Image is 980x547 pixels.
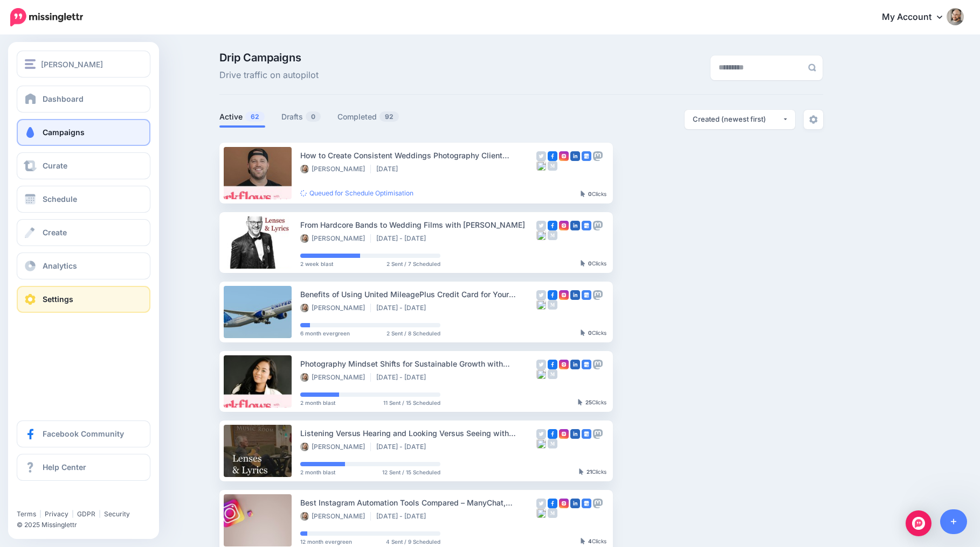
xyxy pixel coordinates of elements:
li: [DATE] [376,165,403,173]
div: Best Instagram Automation Tools Compared – ManyChat, [DOMAIN_NAME], and Inro Social [300,496,536,509]
span: 92 [379,111,399,122]
img: google_business-square.png [582,499,591,508]
li: [PERSON_NAME] [300,234,371,243]
img: bluesky-square.png [536,508,546,518]
a: Analytics [17,253,150,279]
span: [PERSON_NAME] [41,58,103,71]
a: Security [104,510,130,518]
img: Missinglettr [10,8,83,26]
li: [PERSON_NAME] [300,373,371,382]
a: Completed92 [337,110,399,123]
img: google_business-square.png [582,429,591,439]
li: [DATE] - [DATE] [376,304,431,312]
div: Clicks [581,330,606,336]
img: mastodon-grey-square.png [593,221,603,230]
span: Campaigns [43,128,85,137]
span: Create [43,228,67,237]
span: 62 [245,111,265,122]
li: [PERSON_NAME] [300,165,371,173]
div: From Hardcore Bands to Wedding Films with [PERSON_NAME] [300,219,536,231]
img: medium-grey-square.png [548,439,557,448]
div: Clicks [581,261,606,267]
img: twitter-grey-square.png [536,429,546,439]
span: 0 [306,111,321,122]
li: [DATE] - [DATE] [376,443,431,451]
span: 11 Sent / 15 Scheduled [383,400,440,405]
div: Created (newest first) [693,114,782,124]
b: 0 [588,329,592,336]
li: [PERSON_NAME] [300,443,371,451]
span: Drive traffic on autopilot [219,68,319,82]
a: Active62 [219,110,265,123]
a: Settings [17,286,150,313]
a: Dashboard [17,86,150,113]
span: Settings [43,294,73,304]
span: 12 Sent / 15 Scheduled [382,469,440,475]
img: facebook-square.png [548,290,557,300]
b: 21 [586,468,592,475]
img: bluesky-square.png [536,161,546,171]
a: Campaigns [17,119,150,146]
img: bluesky-square.png [536,439,546,448]
img: instagram-square.png [559,429,569,439]
span: | [72,510,74,518]
span: Drip Campaigns [219,52,319,63]
b: 4 [588,538,592,544]
li: [PERSON_NAME] [300,512,371,521]
span: 12 month evergreen [300,539,352,544]
li: [DATE] - [DATE] [376,234,431,243]
img: linkedin-square.png [570,360,580,369]
img: linkedin-square.png [570,221,580,230]
img: medium-grey-square.png [548,508,557,518]
img: mastodon-grey-square.png [593,499,603,508]
div: Listening Versus Hearing and Looking Versus Seeing with [PERSON_NAME] [300,427,536,439]
li: [PERSON_NAME] [300,304,371,312]
span: Help Center [43,462,86,472]
iframe: Twitter Follow Button [17,494,100,505]
a: Facebook Community [17,420,150,447]
div: Clicks [579,469,606,475]
div: Clicks [578,399,606,406]
img: linkedin-square.png [570,429,580,439]
img: linkedin-square.png [570,499,580,508]
button: [PERSON_NAME] [17,51,150,78]
a: Drafts0 [281,110,321,123]
span: Dashboard [43,94,84,103]
img: mastodon-grey-square.png [593,429,603,439]
img: instagram-square.png [559,290,569,300]
span: Facebook Community [43,429,124,438]
img: twitter-grey-square.png [536,151,546,161]
span: | [99,510,101,518]
img: pointer-grey-darker.png [578,399,583,405]
a: Terms [17,510,36,518]
img: facebook-square.png [548,499,557,508]
span: 4 Sent / 9 Scheduled [386,539,440,544]
img: twitter-grey-square.png [536,221,546,230]
span: | [39,510,42,518]
img: instagram-square.png [559,151,569,161]
span: 2 Sent / 8 Scheduled [387,331,440,336]
span: 6 month evergreen [300,331,350,336]
img: bluesky-square.png [536,369,546,379]
b: 0 [588,260,592,267]
b: 25 [585,399,592,405]
img: instagram-square.png [559,221,569,230]
img: bluesky-square.png [536,230,546,240]
a: Help Center [17,454,150,481]
img: pointer-grey-darker.png [581,538,585,544]
img: facebook-square.png [548,221,557,230]
a: Create [17,219,150,246]
div: Clicks [581,191,606,198]
img: pointer-grey-darker.png [581,191,585,197]
img: mastodon-grey-square.png [593,151,603,161]
span: 2 month blast [300,400,335,405]
img: medium-grey-square.png [548,369,557,379]
span: 2 week blast [300,261,333,267]
span: Analytics [43,261,77,270]
img: medium-grey-square.png [548,161,557,171]
img: mastodon-grey-square.png [593,360,603,369]
div: Clicks [581,538,606,545]
img: facebook-square.png [548,429,557,439]
img: google_business-square.png [582,151,591,161]
a: Curate [17,152,150,179]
